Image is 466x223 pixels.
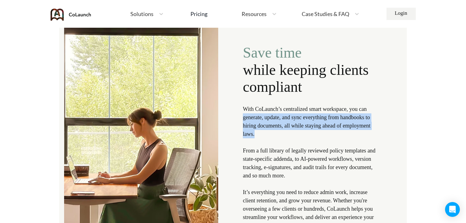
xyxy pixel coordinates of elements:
[190,11,207,17] div: Pricing
[51,9,91,21] img: coLaunch
[243,44,380,61] span: Save time
[243,61,380,95] span: while keeping clients compliant
[302,11,349,17] span: Case Studies & FAQ
[190,8,207,19] a: Pricing
[386,8,416,20] a: Login
[445,202,460,217] div: Open Intercom Messenger
[130,11,153,17] span: Solutions
[242,11,267,17] span: Resources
